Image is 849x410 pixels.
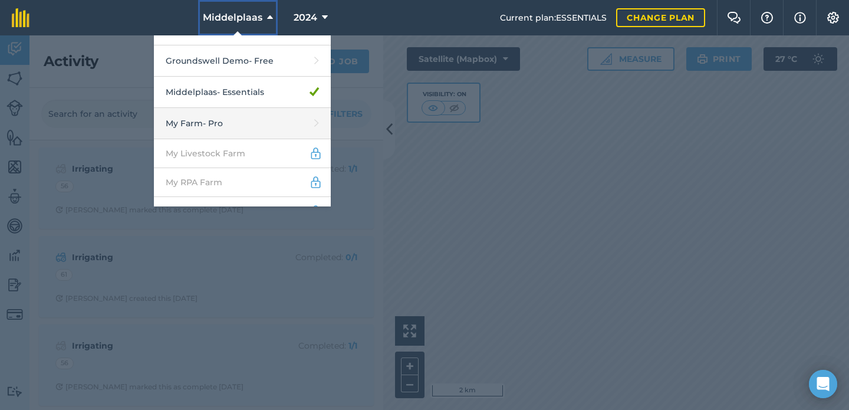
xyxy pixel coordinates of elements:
img: svg+xml;base64,PD94bWwgdmVyc2lvbj0iMS4wIiBlbmNvZGluZz0idXRmLTgiPz4KPCEtLSBHZW5lcmF0b3I6IEFkb2JlIE... [309,204,322,218]
img: svg+xml;base64,PD94bWwgdmVyc2lvbj0iMS4wIiBlbmNvZGluZz0idXRmLTgiPz4KPCEtLSBHZW5lcmF0b3I6IEFkb2JlIE... [309,175,322,189]
span: Middelplaas [203,11,262,25]
a: Change plan [616,8,705,27]
span: 2024 [294,11,317,25]
img: svg+xml;base64,PD94bWwgdmVyc2lvbj0iMS4wIiBlbmNvZGluZz0idXRmLTgiPz4KPCEtLSBHZW5lcmF0b3I6IEFkb2JlIE... [309,146,322,160]
a: My SFI Farm [154,197,331,226]
a: My RPA Farm [154,168,331,197]
a: Groundswell Demo- Free [154,45,331,77]
a: My Livestock Farm [154,139,331,168]
img: A question mark icon [760,12,774,24]
div: Open Intercom Messenger [809,370,837,398]
img: svg+xml;base64,PHN2ZyB4bWxucz0iaHR0cDovL3d3dy53My5vcmcvMjAwMC9zdmciIHdpZHRoPSIxNyIgaGVpZ2h0PSIxNy... [794,11,806,25]
img: Two speech bubbles overlapping with the left bubble in the forefront [727,12,741,24]
img: fieldmargin Logo [12,8,29,27]
a: Middelplaas- Essentials [154,77,331,108]
span: Current plan : ESSENTIALS [500,11,607,24]
img: A cog icon [826,12,840,24]
a: My Farm- Pro [154,108,331,139]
